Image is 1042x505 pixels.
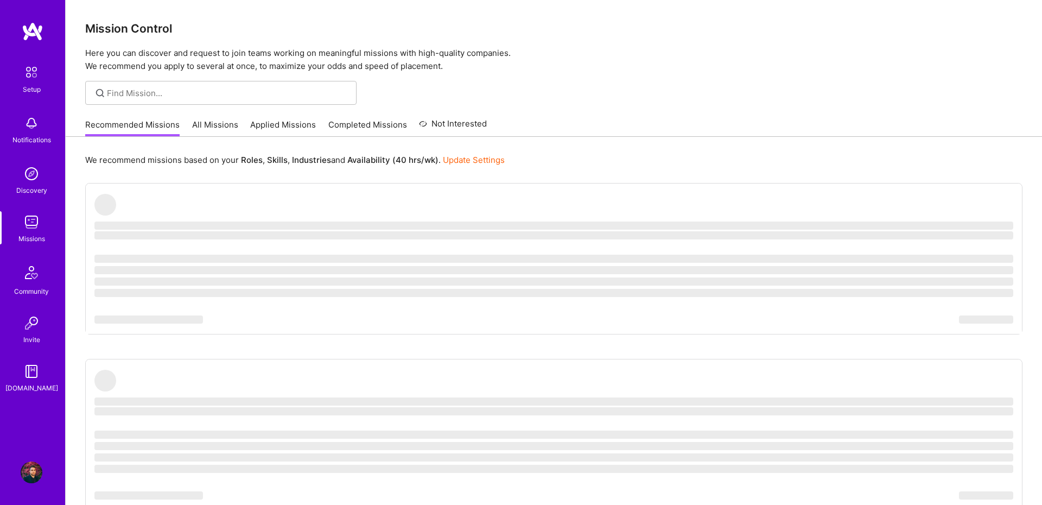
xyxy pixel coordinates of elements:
[85,47,1022,73] p: Here you can discover and request to join teams working on meaningful missions with high-quality ...
[94,87,106,99] i: icon SearchGrey
[18,462,45,483] a: User Avatar
[347,155,439,165] b: Availability (40 hrs/wk)
[267,155,288,165] b: Skills
[21,211,42,233] img: teamwork
[292,155,331,165] b: Industries
[21,462,42,483] img: User Avatar
[23,84,41,95] div: Setup
[419,117,487,137] a: Not Interested
[241,155,263,165] b: Roles
[250,119,316,137] a: Applied Missions
[20,61,43,84] img: setup
[21,312,42,334] img: Invite
[85,154,505,166] p: We recommend missions based on your , , and .
[85,119,180,137] a: Recommended Missions
[22,22,43,41] img: logo
[443,155,505,165] a: Update Settings
[14,286,49,297] div: Community
[18,260,45,286] img: Community
[23,334,40,345] div: Invite
[85,22,1022,35] h3: Mission Control
[21,112,42,134] img: bell
[12,134,51,146] div: Notifications
[18,233,45,244] div: Missions
[107,87,348,99] input: Find Mission...
[5,382,58,394] div: [DOMAIN_NAME]
[328,119,407,137] a: Completed Missions
[192,119,238,137] a: All Missions
[21,361,42,382] img: guide book
[16,185,47,196] div: Discovery
[21,163,42,185] img: discovery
